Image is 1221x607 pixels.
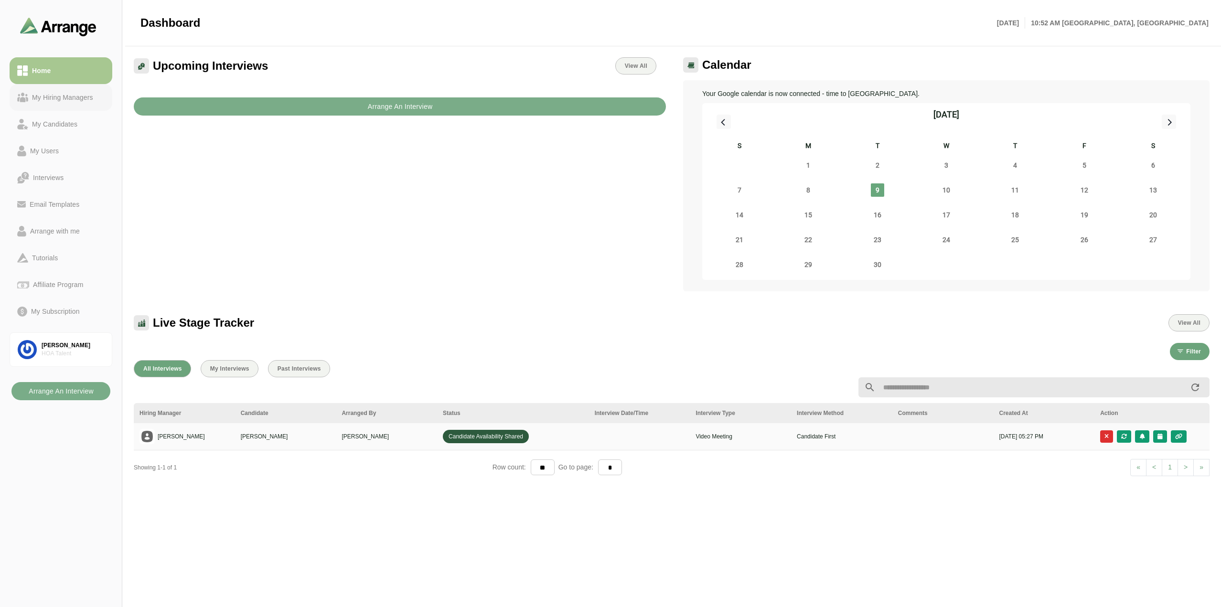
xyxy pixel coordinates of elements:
a: My Hiring Managers [10,84,112,111]
span: Tuesday, September 2, 2025 [871,159,884,172]
div: Interview Method [797,409,887,417]
div: S [1119,140,1188,153]
span: Sunday, September 7, 2025 [733,183,746,197]
div: Created At [999,409,1089,417]
a: Arrange with me [10,218,112,245]
span: Saturday, September 20, 2025 [1146,208,1160,222]
span: Saturday, September 6, 2025 [1146,159,1160,172]
div: T [843,140,912,153]
div: Showing 1-1 of 1 [134,463,493,472]
div: My Candidates [28,118,81,130]
p: [PERSON_NAME] [342,432,431,441]
p: [PERSON_NAME] [241,432,331,441]
p: Your Google calendar is now connected - time to [GEOGRAPHIC_DATA]. [702,88,1190,99]
p: Video Meeting [696,432,785,441]
span: Sunday, September 21, 2025 [733,233,746,246]
a: My Subscription [10,298,112,325]
button: Arrange An Interview [134,97,666,116]
img: arrangeai-name-small-logo.4d2b8aee.svg [20,17,96,36]
div: Home [28,65,54,76]
span: Wednesday, September 3, 2025 [940,159,953,172]
button: My Interviews [201,360,258,377]
span: Wednesday, September 10, 2025 [940,183,953,197]
span: Friday, September 26, 2025 [1078,233,1091,246]
span: Past Interviews [277,365,321,372]
span: Upcoming Interviews [153,59,268,73]
span: Wednesday, September 24, 2025 [940,233,953,246]
span: Wednesday, September 17, 2025 [940,208,953,222]
span: Tuesday, September 30, 2025 [871,258,884,271]
div: Arranged By [342,409,431,417]
span: Sunday, September 14, 2025 [733,208,746,222]
button: View All [1168,314,1210,331]
div: Interviews [29,172,67,183]
div: HOA Talent [42,350,104,358]
div: M [774,140,843,153]
div: Action [1100,409,1204,417]
div: Interview Date/Time [595,409,685,417]
span: Saturday, September 27, 2025 [1146,233,1160,246]
span: Saturday, September 13, 2025 [1146,183,1160,197]
div: Status [443,409,583,417]
p: Candidate First [797,432,887,441]
a: Email Templates [10,191,112,218]
div: My Subscription [27,306,84,317]
p: [DATE] [997,17,1025,29]
span: Friday, September 12, 2025 [1078,183,1091,197]
a: Tutorials [10,245,112,271]
span: Monday, September 22, 2025 [802,233,815,246]
button: All Interviews [134,360,191,377]
a: My Candidates [10,111,112,138]
p: [PERSON_NAME] [158,432,205,441]
span: Sunday, September 28, 2025 [733,258,746,271]
div: [PERSON_NAME] [42,341,104,350]
a: Affiliate Program [10,271,112,298]
div: S [705,140,774,153]
span: Thursday, September 11, 2025 [1008,183,1022,197]
div: Interview Type [696,409,785,417]
div: W [912,140,981,153]
div: F [1050,140,1118,153]
div: Email Templates [26,199,83,210]
div: Tutorials [28,252,62,264]
span: Candidate Availability Shared [443,430,529,443]
a: My Users [10,138,112,164]
div: My Users [26,145,63,157]
div: Arrange with me [26,225,84,237]
span: Tuesday, September 16, 2025 [871,208,884,222]
span: Monday, September 8, 2025 [802,183,815,197]
span: Thursday, September 4, 2025 [1008,159,1022,172]
span: Monday, September 15, 2025 [802,208,815,222]
span: Friday, September 19, 2025 [1078,208,1091,222]
div: Comments [898,409,988,417]
div: T [981,140,1050,153]
a: View All [615,57,656,75]
div: Candidate [241,409,331,417]
span: Live Stage Tracker [153,316,254,330]
p: 10:52 AM [GEOGRAPHIC_DATA], [GEOGRAPHIC_DATA] [1025,17,1209,29]
button: Arrange An Interview [11,382,110,400]
span: Monday, September 29, 2025 [802,258,815,271]
span: View All [1178,319,1200,326]
span: All Interviews [143,365,182,372]
div: [DATE] [933,108,959,121]
span: Monday, September 1, 2025 [802,159,815,172]
a: Interviews [10,164,112,191]
span: Go to page: [555,463,598,471]
div: My Hiring Managers [28,92,97,103]
span: Filter [1186,348,1201,355]
button: Past Interviews [268,360,330,377]
span: Thursday, September 25, 2025 [1008,233,1022,246]
span: My Interviews [210,365,249,372]
a: [PERSON_NAME]HOA Talent [10,332,112,367]
img: placeholder logo [139,429,155,444]
b: Arrange An Interview [28,382,94,400]
span: Dashboard [140,16,200,30]
i: appended action [1189,382,1201,393]
button: Filter [1170,343,1210,360]
span: Friday, September 5, 2025 [1078,159,1091,172]
span: Tuesday, September 23, 2025 [871,233,884,246]
div: Affiliate Program [29,279,87,290]
span: Row count: [493,463,531,471]
span: Calendar [702,58,751,72]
